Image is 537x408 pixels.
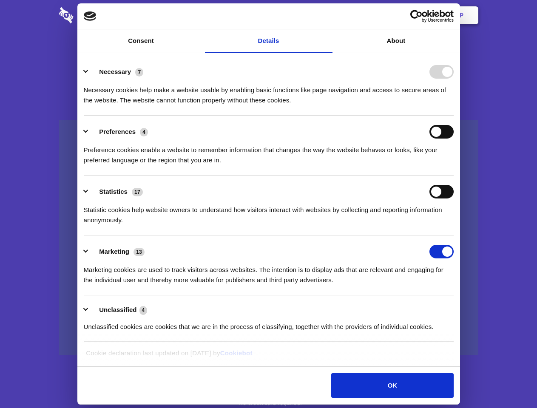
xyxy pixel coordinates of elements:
a: Login [386,2,423,28]
button: Marketing (13) [84,245,150,258]
label: Marketing [99,248,129,255]
button: Preferences (4) [84,125,153,139]
a: Cookiebot [220,349,253,357]
a: Pricing [250,2,287,28]
a: Consent [77,29,205,53]
span: 13 [134,248,145,256]
h1: Eliminate Slack Data Loss. [59,38,478,69]
label: Necessary [99,68,131,75]
a: About [332,29,460,53]
a: Wistia video thumbnail [59,120,478,356]
span: 4 [139,306,148,314]
div: Necessary cookies help make a website usable by enabling basic functions like page navigation and... [84,79,454,105]
a: Details [205,29,332,53]
a: Usercentrics Cookiebot - opens in a new window [379,10,454,23]
img: logo-wordmark-white-trans-d4663122ce5f474addd5e946df7df03e33cb6a1c49d2221995e7729f52c070b2.svg [59,7,132,23]
button: Statistics (17) [84,185,148,198]
button: Unclassified (4) [84,305,153,315]
span: 17 [132,188,143,196]
h4: Auto-redaction of sensitive data, encrypted data sharing and self-destructing private chats. Shar... [59,77,478,105]
div: Preference cookies enable a website to remember information that changes the way the website beha... [84,139,454,165]
div: Unclassified cookies are cookies that we are in the process of classifying, together with the pro... [84,315,454,332]
label: Preferences [99,128,136,135]
button: Necessary (7) [84,65,149,79]
span: 4 [140,128,148,136]
div: Marketing cookies are used to track visitors across websites. The intention is to display ads tha... [84,258,454,285]
img: logo [84,11,97,21]
button: OK [331,373,453,398]
div: Cookie declaration last updated on [DATE] by [80,348,457,365]
span: 7 [135,68,143,76]
a: Contact [345,2,384,28]
iframe: Drift Widget Chat Controller [494,365,527,398]
label: Statistics [99,188,128,195]
div: Statistic cookies help website owners to understand how visitors interact with websites by collec... [84,198,454,225]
